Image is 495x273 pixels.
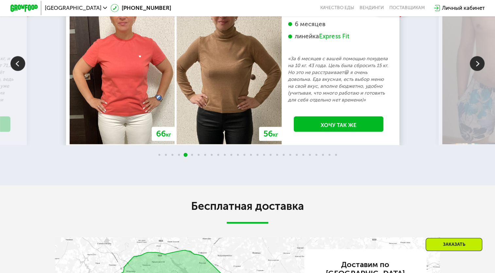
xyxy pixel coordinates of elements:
[319,32,349,40] div: Express Fit
[111,4,171,12] a: [PHONE_NUMBER]
[288,20,389,28] div: 6 месяцев
[10,56,25,71] img: Slide left
[389,5,425,11] div: поставщикам
[55,199,440,213] h2: Бесплатная доставка
[360,5,384,11] a: Вендинги
[166,131,171,138] span: кг
[320,5,354,11] a: Качество еды
[259,127,282,141] div: 56
[470,56,485,71] img: Slide right
[294,117,383,132] a: Хочу так же
[442,4,485,12] div: Личный кабинет
[288,32,389,40] div: линейка
[273,131,278,138] span: кг
[45,5,101,11] span: [GEOGRAPHIC_DATA]
[426,238,482,251] div: Заказать
[288,55,389,103] p: «За 6 месяцев с вашей помощью похудела на 10 кг. 43 года. Цель была сбросить 15 кг. Но это не рас...
[151,127,175,141] div: 66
